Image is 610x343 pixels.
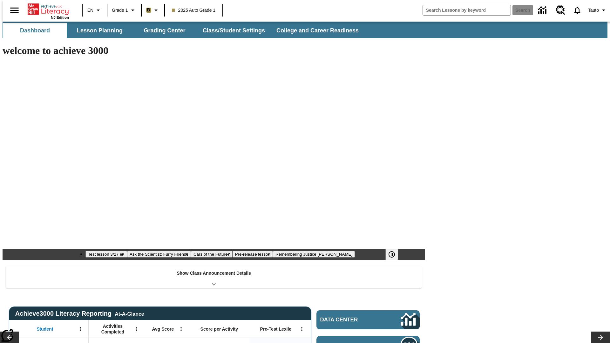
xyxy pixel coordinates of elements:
[5,1,24,20] button: Open side menu
[316,310,420,329] a: Data Center
[85,4,105,16] button: Language: EN, Select a language
[85,251,127,258] button: Slide 1 Test lesson 3/27 en
[68,23,132,38] button: Lesson Planning
[3,45,425,57] h1: welcome to achieve 3000
[385,249,398,260] button: Pause
[109,4,139,16] button: Grade: Grade 1, Select a grade
[591,332,610,343] button: Lesson carousel, Next
[172,7,216,14] span: 2025 Auto Grade 1
[51,16,69,19] span: NJ Edition
[37,326,53,332] span: Student
[3,22,607,38] div: SubNavbar
[176,324,186,334] button: Open Menu
[28,2,69,19] div: Home
[127,251,191,258] button: Slide 2 Ask the Scientist: Furry Friends
[76,324,85,334] button: Open Menu
[3,23,364,38] div: SubNavbar
[233,251,273,258] button: Slide 4 Pre-release lesson
[92,323,134,335] span: Activities Completed
[132,324,141,334] button: Open Menu
[115,310,144,317] div: At-A-Glance
[112,7,128,14] span: Grade 1
[144,4,162,16] button: Boost Class color is light brown. Change class color
[200,326,238,332] span: Score per Activity
[320,317,380,323] span: Data Center
[273,251,355,258] button: Slide 5 Remembering Justice O'Connor
[423,5,511,15] input: search field
[588,7,599,14] span: Tauto
[133,23,196,38] button: Grading Center
[534,2,552,19] a: Data Center
[6,266,422,288] div: Show Class Announcement Details
[87,7,93,14] span: EN
[297,324,307,334] button: Open Menu
[198,23,270,38] button: Class/Student Settings
[552,2,569,19] a: Resource Center, Will open in new tab
[385,249,404,260] div: Pause
[3,23,67,38] button: Dashboard
[147,6,150,14] span: B
[152,326,174,332] span: Avg Score
[15,310,144,317] span: Achieve3000 Literacy Reporting
[28,3,69,16] a: Home
[586,4,610,16] button: Profile/Settings
[260,326,292,332] span: Pre-Test Lexile
[271,23,364,38] button: College and Career Readiness
[569,2,586,18] a: Notifications
[191,251,233,258] button: Slide 3 Cars of the Future?
[177,270,251,277] p: Show Class Announcement Details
